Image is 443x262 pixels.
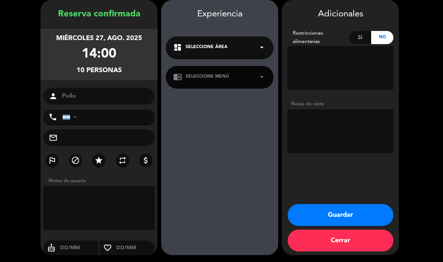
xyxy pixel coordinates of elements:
[118,156,127,165] i: repeat
[141,156,150,165] i: attach_money
[63,110,79,124] div: Argentina: +54
[257,73,266,81] i: arrow_drop_down
[116,243,155,253] input: DD/MM
[288,204,393,226] button: Guardar
[287,29,349,46] div: Restricciones alimentarias
[45,177,158,185] div: Notas de usuario
[173,73,182,81] i: chrome_reader_mode
[82,44,116,65] div: 14:00
[49,133,58,142] i: mail_outline
[287,100,393,108] div: Notas de visita
[56,33,142,44] div: miércoles 27, ago. 2025
[161,7,278,21] div: Experiencia
[49,92,58,101] i: person
[94,156,103,165] i: star
[40,7,158,21] div: Reserva confirmada
[48,113,57,121] i: phone
[173,43,182,52] i: dashboard
[71,156,80,165] i: block
[186,73,229,81] span: Seleccione Menú
[257,43,266,52] i: arrow_drop_down
[371,31,393,44] div: No
[349,31,372,44] div: Si
[77,65,122,76] div: 10 personas
[186,44,228,51] span: Seleccione Área
[48,156,57,165] i: outlined_flag
[59,243,98,253] input: DD/MM
[43,243,59,252] i: cake
[288,230,393,251] button: Cerrar
[287,7,393,21] div: Adicionales
[100,243,116,252] i: favorite_border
